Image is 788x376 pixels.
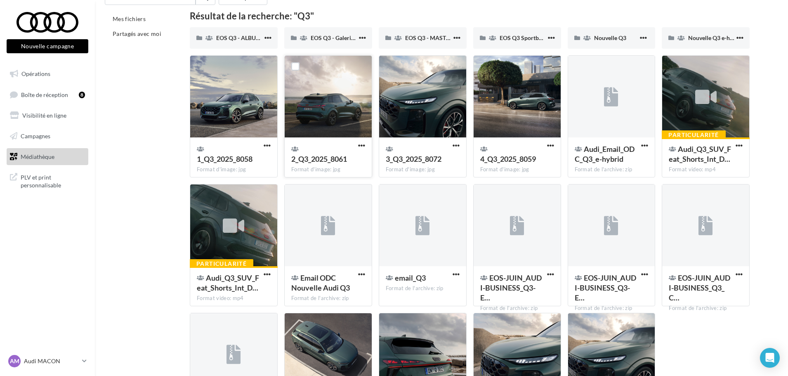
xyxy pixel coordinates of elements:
[500,34,586,41] span: EOS Q3 Sportback & SB e-Hybrid
[7,39,88,53] button: Nouvelle campagne
[79,92,85,98] div: 8
[386,285,460,292] div: Format de l'archive: zip
[5,128,90,145] a: Campagnes
[575,144,635,163] span: Audi_Email_ODC_Q3_e-hybrid
[216,34,282,41] span: EOS Q3 - ALBUM PHOTO
[291,154,347,163] span: 2_Q3_2025_8061
[386,154,441,163] span: 3_Q3_2025_8072
[662,130,725,140] div: Particularité
[22,112,66,119] span: Visibilité en ligne
[575,166,649,173] div: Format de l'archive: zip
[291,295,365,302] div: Format de l'archive: zip
[291,273,350,292] span: Email ODC Nouvelle Audi Q3
[480,154,536,163] span: 4_Q3_2025_8059
[669,166,743,173] div: Format video: mp4
[7,353,88,369] a: AM Audi MACON
[386,166,460,173] div: Format d'image: jpg
[575,305,649,312] div: Format de l'archive: zip
[669,305,743,312] div: Format de l'archive: zip
[594,34,626,41] span: Nouvelle Q3
[480,166,554,173] div: Format d'image: jpg
[480,305,554,312] div: Format de l'archive: zip
[197,295,271,302] div: Format video: mp4
[405,34,484,41] span: EOS Q3 - MASTER INTERIEUR
[669,144,731,163] span: Audi_Q3_SUV_Feat_Shorts_Int_Design_15s_4x5_EN_clean.mov_1
[311,34,359,41] span: EOS Q3 - Galerie 2
[21,132,50,140] span: Campagnes
[197,154,252,163] span: 1_Q3_2025_8058
[21,70,50,77] span: Opérations
[113,15,146,22] span: Mes fichiers
[197,166,271,173] div: Format d'image: jpg
[21,91,68,98] span: Boîte de réception
[760,348,780,368] div: Open Intercom Messenger
[5,86,90,104] a: Boîte de réception8
[291,166,365,173] div: Format d'image: jpg
[113,30,161,37] span: Partagés avec moi
[10,357,19,365] span: AM
[395,273,426,282] span: email_Q3
[190,259,253,268] div: Particularité
[5,168,90,193] a: PLV et print personnalisable
[190,12,750,21] div: Résultat de la recherche: "Q3"
[5,65,90,83] a: Opérations
[197,273,259,292] span: Audi_Q3_SUV_Feat_Shorts_Int_Design_15s_9x16_EN_clean.mov_1
[669,273,730,302] span: EOS-JUIN_AUDI-BUSINESS_Q3_CAR-1080x1080
[5,107,90,124] a: Visibilité en ligne
[688,34,743,41] span: Nouvelle Q3 e-hybrid
[5,148,90,166] a: Médiathèque
[575,273,636,302] span: EOS-JUIN_AUDI-BUSINESS_Q3-E-HYBRID_PL-1080x1080
[21,172,85,189] span: PLV et print personnalisable
[480,273,542,302] span: EOS-JUIN_AUDI-BUSINESS_Q3-E-HYBRID_CAR-1080x1080
[24,357,79,365] p: Audi MACON
[21,153,54,160] span: Médiathèque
